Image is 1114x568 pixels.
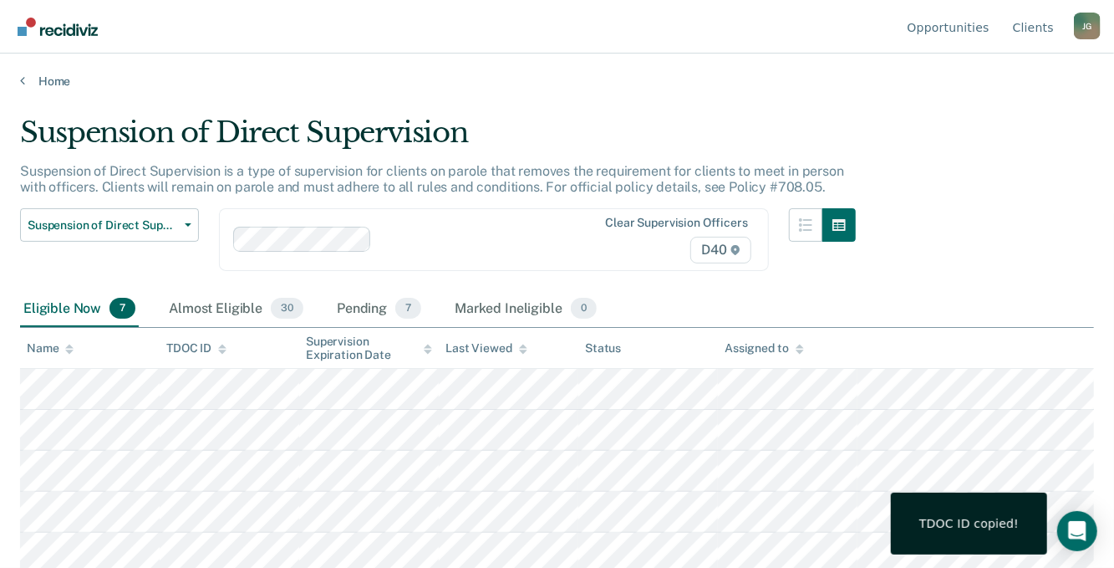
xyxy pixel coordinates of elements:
[445,341,526,356] div: Last Viewed
[919,516,1019,531] div: TDOC ID copied!
[1057,511,1097,551] div: Open Intercom Messenger
[20,115,856,163] div: Suspension of Direct Supervision
[585,341,621,356] div: Status
[20,291,139,328] div: Eligible Now7
[271,298,303,320] span: 30
[1074,13,1101,39] div: J G
[1074,13,1101,39] button: Profile dropdown button
[333,291,425,328] div: Pending7
[451,291,600,328] div: Marked Ineligible0
[20,74,1094,89] a: Home
[306,335,432,363] div: Supervision Expiration Date
[690,237,750,264] span: D40
[18,18,98,36] img: Recidiviz
[28,218,178,233] span: Suspension of Direct Supervision
[166,341,226,356] div: TDOC ID
[27,341,74,356] div: Name
[605,216,747,230] div: Clear supervision officers
[571,298,597,320] span: 0
[109,298,135,320] span: 7
[725,341,803,356] div: Assigned to
[165,291,307,328] div: Almost Eligible30
[395,298,421,320] span: 7
[20,208,199,242] button: Suspension of Direct Supervision
[20,163,844,195] p: Suspension of Direct Supervision is a type of supervision for clients on parole that removes the ...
